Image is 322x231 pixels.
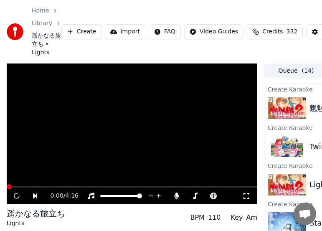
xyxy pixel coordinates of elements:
[247,24,303,39] button: Credits332
[7,219,65,228] div: Lights
[50,192,63,200] span: 0:00
[190,213,204,223] div: BPM
[231,213,243,223] div: Key
[294,203,316,225] a: チャットを開く
[61,24,102,39] button: Create
[32,32,61,57] span: 遥かなる旅立ち • Lights
[32,7,49,15] a: Home
[50,192,70,200] div: /
[262,28,283,36] span: Credits
[66,192,79,200] span: 4:16
[7,208,65,219] div: 遥かなる旅立ち
[208,213,221,223] div: 110
[7,23,23,40] img: youka
[32,19,52,28] a: Library
[287,28,298,36] span: 332
[184,24,243,39] button: Video Guides
[246,213,257,223] div: Am
[32,7,61,57] nav: breadcrumb
[105,24,145,39] button: Import
[302,67,314,75] span: ( 14 )
[149,24,181,39] button: FAQ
